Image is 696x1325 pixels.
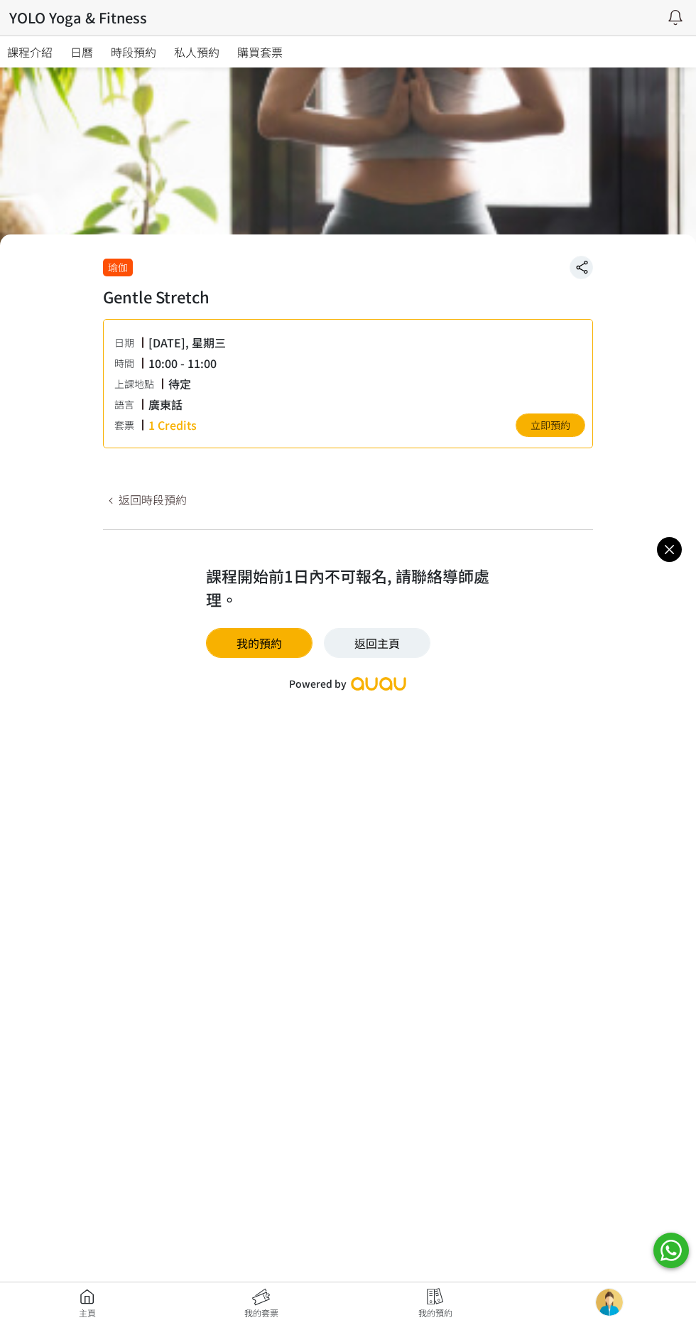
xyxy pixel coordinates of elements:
a: 日曆 [70,36,93,67]
a: 私人預約 [174,36,219,67]
div: 語言 [114,397,141,412]
span: 日曆 [70,43,93,60]
a: 我的預約 [206,628,312,658]
a: 返回時段預約 [103,491,187,508]
span: 時段預約 [111,43,156,60]
a: 課程介紹 [7,36,53,67]
h2: 課程開始前1日內不可報名, 請聯絡導師處理。 [206,564,490,611]
button: 立即預約 [516,413,585,437]
span: 購買套票 [237,43,283,60]
div: 日期 [114,335,141,350]
div: 待定 [168,375,191,392]
div: 套票 [114,418,141,433]
h1: Gentle Stretch [103,285,593,308]
div: 上課地點 [114,377,161,391]
a: 返回主頁 [324,628,430,658]
div: 瑜伽 [103,259,133,276]
span: 課程介紹 [7,43,53,60]
div: [DATE], 星期三 [148,334,226,351]
a: 時段預約 [111,36,156,67]
a: 購買套票 [237,36,283,67]
span: 私人預約 [174,43,219,60]
div: 10:00 - 11:00 [148,355,217,372]
div: 1 Credits [148,416,197,433]
div: 時間 [114,356,141,371]
div: 廣東話 [148,396,183,413]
